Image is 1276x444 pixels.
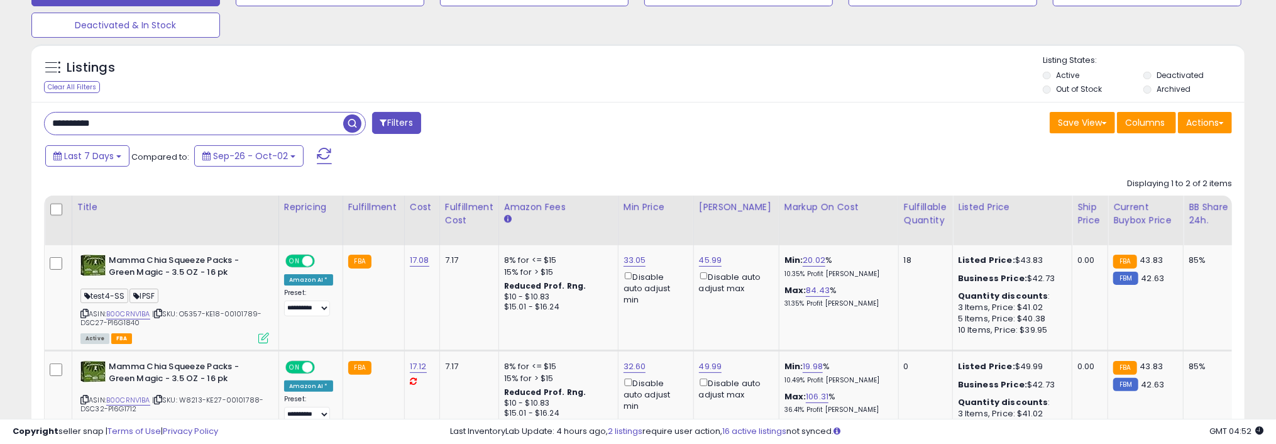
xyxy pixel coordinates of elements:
p: 10.49% Profit [PERSON_NAME] [784,376,889,385]
div: Disable auto adjust max [699,376,769,401]
div: 15% for > $15 [504,267,608,278]
b: Mamma Chia Squeeze Packs - Green Magic - 3.5 OZ - 16 pk [109,255,261,281]
a: 32.60 [624,360,646,373]
div: Disable auto adjust min [624,376,684,412]
b: Listed Price: [958,254,1015,266]
div: 85% [1189,361,1230,372]
b: Mamma Chia Squeeze Packs - Green Magic - 3.5 OZ - 16 pk [109,361,261,387]
span: OFF [313,256,333,267]
a: 106.31 [806,391,828,403]
small: FBA [348,361,371,375]
a: 17.12 [410,360,427,373]
span: Last 7 Days [64,150,114,162]
div: Preset: [284,289,333,317]
div: Amazon AI * [284,274,333,286]
label: Active [1056,70,1079,80]
span: | SKU: W8213-KE27-00101788-DSC32-P16G1712 [80,395,264,414]
div: 0.00 [1077,255,1098,266]
label: Out of Stock [1056,84,1102,94]
div: Displaying 1 to 2 of 2 items [1127,178,1232,190]
div: % [784,391,889,414]
span: 42.63 [1141,272,1165,284]
label: Deactivated [1157,70,1204,80]
h5: Listings [67,59,115,77]
span: All listings currently available for purchase on Amazon [80,333,109,344]
a: 20.02 [803,254,825,267]
span: ON [287,256,302,267]
button: Save View [1050,112,1115,133]
div: $43.83 [958,255,1062,266]
div: Amazon Fees [504,201,613,214]
small: Amazon Fees. [504,214,512,225]
span: Compared to: [131,151,189,163]
div: Min Price [624,201,688,214]
div: seller snap | | [13,426,218,438]
div: 7.17 [445,361,489,372]
div: 3 Items, Price: $41.02 [958,302,1062,313]
div: Fulfillment [348,201,399,214]
div: $15.01 - $16.24 [504,302,608,313]
div: Cost [410,201,434,214]
a: 17.08 [410,254,429,267]
small: FBM [1113,272,1138,285]
div: Current Buybox Price [1113,201,1178,227]
strong: Copyright [13,425,58,437]
div: Ship Price [1077,201,1103,227]
small: FBA [1113,361,1136,375]
div: Clear All Filters [44,81,100,93]
button: Deactivated & In Stock [31,13,220,38]
a: Terms of Use [107,425,161,437]
div: Preset: [284,395,333,423]
small: FBM [1113,378,1138,391]
button: Columns [1117,112,1176,133]
div: Last InventoryLab Update: 4 hours ago, require user action, not synced. [451,426,1264,438]
b: Min: [784,360,803,372]
a: 33.05 [624,254,646,267]
div: 5 Items, Price: $40.38 [958,313,1062,325]
div: Disable auto adjust max [699,270,769,294]
div: Disable auto adjust min [624,270,684,306]
span: OFF [313,362,333,373]
b: Business Price: [958,379,1027,391]
div: 85% [1189,255,1230,266]
span: 43.83 [1140,254,1163,266]
span: | SKU: O5357-KE18-00101789-DSC27-P16G1840 [80,309,262,328]
div: [PERSON_NAME] [699,201,774,214]
div: : [958,397,1062,408]
span: ON [287,362,302,373]
b: Max: [784,284,806,296]
div: 8% for <= $15 [504,255,608,266]
a: 45.99 [699,254,722,267]
button: Actions [1178,112,1232,133]
th: The percentage added to the cost of goods (COGS) that forms the calculator for Min & Max prices. [779,196,898,245]
div: $49.99 [958,361,1062,372]
div: Listed Price [958,201,1067,214]
p: 31.35% Profit [PERSON_NAME] [784,299,889,308]
div: $42.73 [958,379,1062,391]
div: Fulfillable Quantity [904,201,947,227]
div: 10 Items, Price: $39.95 [958,325,1062,336]
span: 2025-10-10 04:52 GMT [1209,425,1263,437]
small: FBA [1113,255,1136,269]
b: Reduced Prof. Rng. [504,280,586,291]
div: 0 [904,361,943,372]
div: ASIN: [80,361,269,428]
span: FBA [111,333,133,344]
p: 10.35% Profit [PERSON_NAME] [784,270,889,279]
span: 43.83 [1140,360,1163,372]
b: Quantity discounts [958,396,1048,408]
div: Repricing [284,201,338,214]
span: IPSF [129,289,158,303]
div: Amazon AI * [284,380,333,392]
p: 36.41% Profit [PERSON_NAME] [784,406,889,414]
div: % [784,361,889,384]
b: Max: [784,391,806,402]
div: Markup on Cost [784,201,893,214]
b: Quantity discounts [958,290,1048,302]
div: 18 [904,255,943,266]
div: 7.17 [445,255,489,266]
a: 84.43 [806,284,830,297]
span: Columns [1125,116,1165,129]
span: 42.63 [1141,379,1165,391]
img: 51FedR0fn5L._SL40_.jpg [80,361,106,382]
